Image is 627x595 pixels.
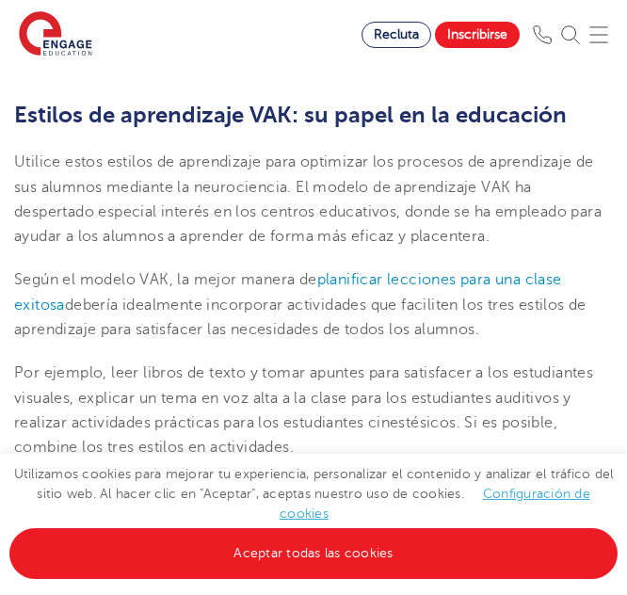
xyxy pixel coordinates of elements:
[9,528,618,579] a: Aceptar todas las cookies
[14,364,593,456] font: Por ejemplo, leer libros de texto y tomar apuntes para satisfacer a los estudiantes visuales, exp...
[374,27,419,41] font: Recluta
[14,153,602,245] font: Utilice estos estilos de aprendizaje para optimizar los procesos de aprendizaje de sus alumnos me...
[233,546,393,560] font: Aceptar todas las cookies
[14,297,587,338] font: debería idealmente incorporar actividades que faciliten los tres estilos de aprendizaje para sati...
[14,102,567,128] font: Estilos de aprendizaje VAK: su papel en la educación
[447,27,507,41] font: Inscribirse
[14,468,614,502] font: Utilizamos cookies para mejorar tu experiencia, personalizar el contenido y analizar el tráfico d...
[561,25,580,44] img: Buscar
[14,271,317,288] font: Según el modelo VAK, la mejor manera de
[362,22,431,48] a: Recluta
[435,22,520,48] a: Inscribirse
[14,271,562,313] a: planificar lecciones para una clase exitosa
[19,11,92,58] img: Educación comprometida
[589,25,608,44] img: Menú móvil
[533,25,552,44] img: Teléfono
